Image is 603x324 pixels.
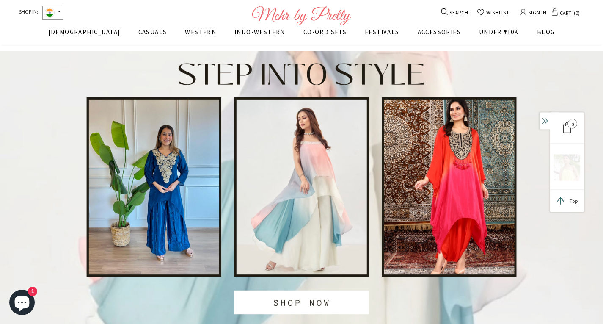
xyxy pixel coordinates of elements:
a: UNDER ₹10K [479,27,519,44]
span: 0 [572,8,582,18]
a: SIGN IN [520,6,546,19]
span: INDO-WESTERN [234,28,285,36]
span: Top [570,198,578,204]
a: [DEMOGRAPHIC_DATA] [48,27,120,44]
a: FESTIVALS [365,27,399,44]
span: WESTERN [185,28,216,36]
span: 0 [567,119,577,128]
a: ACCESSORIES [418,27,461,44]
span: ACCESSORIES [418,28,461,36]
img: Logo Footer [252,6,351,25]
span: SHOP IN: [19,6,38,20]
a: BLOG [537,27,555,44]
inbox-online-store-chat: Shopify online store chat [7,290,37,317]
a: CASUALS [138,27,167,44]
span: CO-ORD SETS [303,28,347,36]
a: WESTERN [185,27,216,44]
span: FESTIVALS [365,28,399,36]
span: UNDER ₹10K [479,28,519,36]
a: CART 0 [551,8,582,18]
img: 8_x300.png [554,154,580,180]
span: CASUALS [138,28,167,36]
a: CO-ORD SETS [303,27,347,44]
a: INDO-WESTERN [234,27,285,44]
span: WISHLIST [485,8,509,17]
span: SEARCH [449,8,468,17]
a: SEARCH [442,8,468,17]
span: CART [558,8,572,18]
span: SIGN IN [526,7,546,17]
span: [DEMOGRAPHIC_DATA] [48,28,120,36]
a: WISHLIST [477,8,509,17]
div: 0 [562,122,573,133]
span: BLOG [537,28,555,36]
